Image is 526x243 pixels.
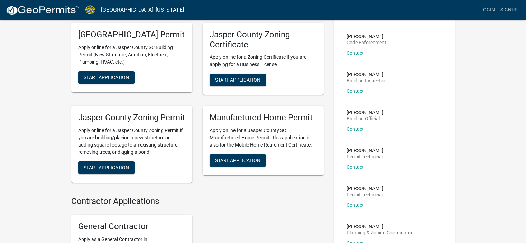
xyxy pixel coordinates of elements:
a: Login [478,3,498,17]
p: [PERSON_NAME] [347,110,384,115]
p: Planning & Zoning Coordinator [347,230,413,235]
button: Start Application [78,161,135,174]
p: Building Official [347,116,384,121]
a: [GEOGRAPHIC_DATA], [US_STATE] [101,4,184,16]
p: [PERSON_NAME] [347,148,385,153]
span: Start Application [84,165,129,170]
a: Contact [347,88,364,94]
p: Apply online for a Jasper County Zoning Permit if you are building/placing a new structure or add... [78,127,185,156]
p: Apply online for a Jasper County SC Building Permit (New Structure, Addition, Electrical, Plumbin... [78,44,185,66]
p: Building Inspector [347,78,385,83]
span: Start Application [215,77,260,83]
p: Code Enforcement [347,40,386,45]
span: Start Application [215,158,260,163]
button: Start Application [78,71,135,84]
p: [PERSON_NAME] [347,34,386,39]
a: Contact [347,164,364,170]
h5: Manufactured Home Permit [210,113,317,123]
button: Start Application [210,74,266,86]
h5: Jasper County Zoning Permit [78,113,185,123]
p: Apply online for a Jasper County SC Manufactured Home Permit. This application is also for the Mo... [210,127,317,149]
a: Contact [347,126,364,132]
h4: Contractor Applications [71,196,324,206]
p: [PERSON_NAME] [347,186,385,191]
img: Jasper County, South Carolina [85,5,95,15]
p: [PERSON_NAME] [347,72,385,77]
a: Contact [347,202,364,208]
p: Apply online for a Zoning Certificate if you are applying for a Business License [210,54,317,68]
h5: General Contractor [78,222,185,232]
p: Permit Technician [347,192,385,197]
button: Start Application [210,154,266,167]
h5: [GEOGRAPHIC_DATA] Permit [78,30,185,40]
span: Start Application [84,74,129,80]
p: [PERSON_NAME] [347,224,413,229]
wm-workflow-list-section: Applications [71,4,324,188]
a: Signup [498,3,520,17]
p: Permit Technician [347,154,385,159]
a: Contact [347,50,364,56]
h5: Jasper County Zoning Certificate [210,30,317,50]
